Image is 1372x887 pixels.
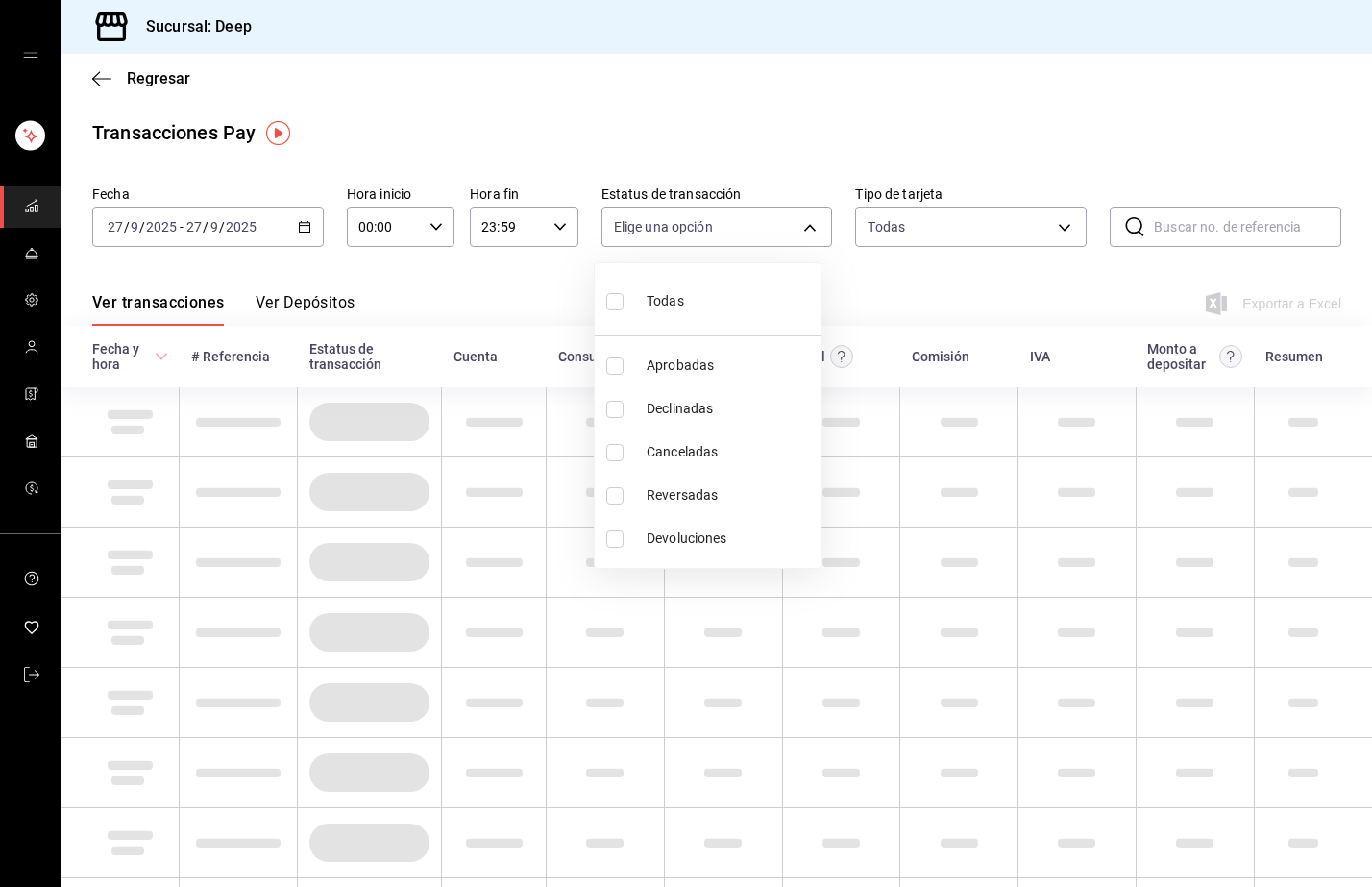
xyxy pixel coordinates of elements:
[647,291,684,311] span: Todas
[266,121,290,145] img: Tooltip marker
[647,442,813,462] span: Canceladas
[647,399,813,419] span: Declinadas
[647,529,813,549] span: Devoluciones
[647,485,813,505] span: Reversadas
[647,356,813,376] span: Aprobadas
